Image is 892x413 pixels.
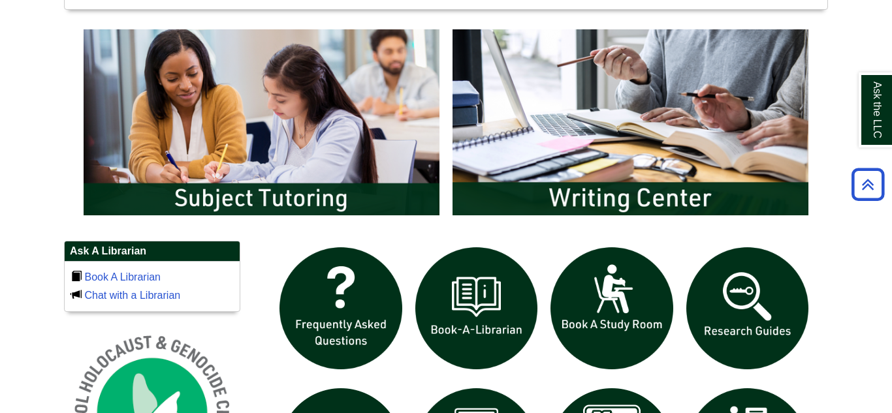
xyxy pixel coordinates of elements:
[680,241,816,376] img: Research Guides icon links to research guides web page
[77,23,446,221] img: Subject Tutoring Information
[409,241,545,376] img: Book a Librarian icon links to book a librarian web page
[446,23,815,221] img: Writing Center Information
[544,241,680,376] img: book a study room icon links to book a study room web page
[273,241,409,376] img: frequently asked questions
[77,23,815,227] div: slideshow
[65,241,240,262] h2: Ask A Librarian
[84,271,161,283] a: Book A Librarian
[84,290,180,301] a: Chat with a Librarian
[847,176,889,193] a: Back to Top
